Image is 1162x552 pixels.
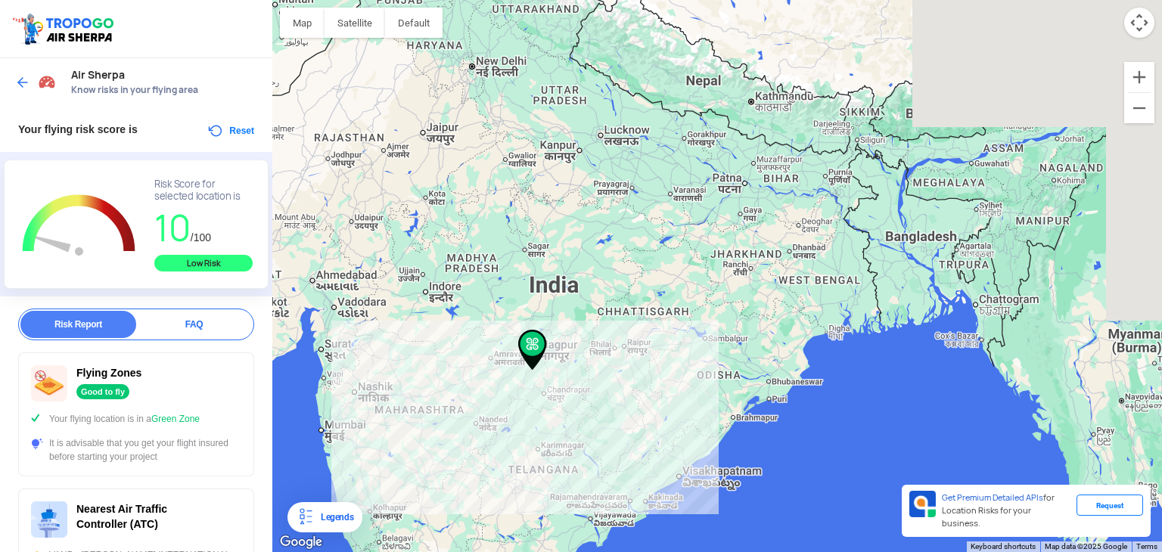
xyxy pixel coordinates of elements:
[191,231,211,243] span: /100
[38,73,56,91] img: Risk Scores
[1124,62,1154,92] button: Zoom in
[20,311,136,338] div: Risk Report
[1136,542,1157,550] a: Terms
[942,492,1043,503] span: Get Premium Detailed APIs
[909,491,936,517] img: Premium APIs
[325,8,385,38] button: Show satellite imagery
[297,508,315,526] img: Legends
[31,501,67,538] img: ic_atc.svg
[971,541,1036,552] button: Keyboard shortcuts
[71,84,257,96] span: Know risks in your flying area
[1124,8,1154,38] button: Map camera controls
[136,311,252,338] div: FAQ
[315,508,353,526] div: Legends
[154,204,191,252] span: 10
[31,412,241,426] div: Your flying location is in a
[76,503,167,530] span: Nearest Air Traffic Controller (ATC)
[31,365,67,402] img: ic_nofly.svg
[16,178,142,274] g: Chart
[11,11,119,46] img: ic_tgdronemaps.svg
[1077,495,1143,516] div: Request
[15,75,30,90] img: ic_arrow_back_blue.svg
[76,384,129,399] div: Good to fly
[276,532,326,552] a: Open this area in Google Maps (opens a new window)
[154,255,253,271] div: Low Risk
[207,122,254,140] button: Reset
[1045,542,1127,550] span: Map data ©2025 Google
[276,532,326,552] img: Google
[1124,93,1154,123] button: Zoom out
[18,123,138,135] span: Your flying risk score is
[154,178,253,203] div: Risk Score for selected location is
[71,69,257,81] span: Air Sherpa
[76,367,141,379] span: Flying Zones
[151,414,200,424] span: Green Zone
[280,8,325,38] button: Show street map
[936,491,1077,531] div: for Location Risks for your business.
[31,436,241,464] div: It is advisable that you get your flight insured before starting your project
